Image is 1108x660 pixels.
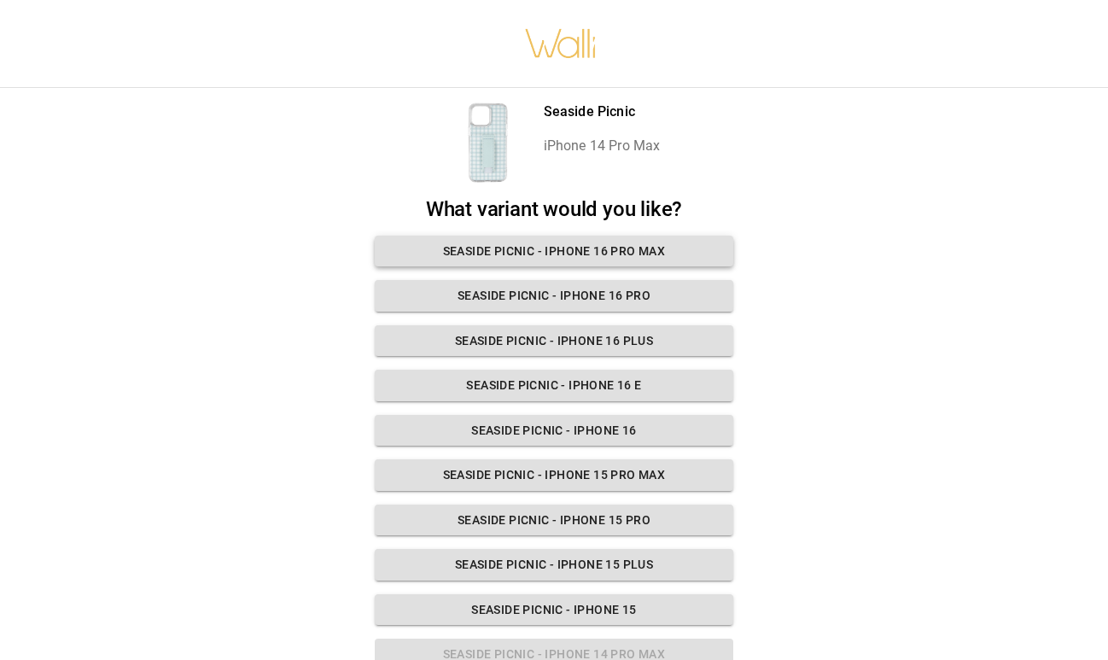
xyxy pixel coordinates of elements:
button: Seaside Picnic - iPhone 16 [375,415,733,447]
button: Seaside Picnic - iPhone 16 Plus [375,325,733,357]
button: Seaside Picnic - iPhone 15 Pro [375,505,733,536]
h2: What variant would you like? [375,197,733,222]
button: Seaside Picnic - iPhone 16 Pro [375,280,733,312]
p: Seaside Picnic [544,102,661,122]
button: Seaside Picnic - iPhone 16 E [375,370,733,401]
button: Seaside Picnic - iPhone 16 Pro Max [375,236,733,267]
p: iPhone 14 Pro Max [544,136,661,156]
button: Seaside Picnic - iPhone 15 [375,594,733,626]
img: walli-inc.myshopify.com [524,7,598,80]
button: Seaside Picnic - iPhone 15 Pro Max [375,459,733,491]
button: Seaside Picnic - iPhone 15 Plus [375,549,733,581]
